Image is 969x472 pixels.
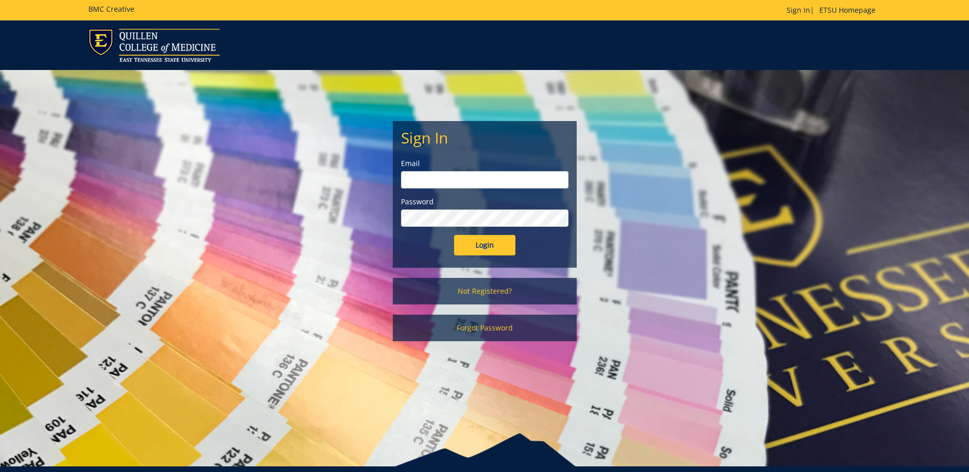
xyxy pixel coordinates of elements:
[88,29,220,62] img: ETSU logo
[88,5,134,13] h5: BMC Creative
[787,5,881,15] p: |
[454,235,515,255] input: Login
[401,197,569,207] label: Password
[393,315,577,341] a: Forgot Password
[393,278,577,304] a: Not Registered?
[401,129,569,146] h2: Sign In
[814,5,881,15] a: ETSU Homepage
[787,5,810,15] a: Sign In
[401,158,569,169] label: Email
